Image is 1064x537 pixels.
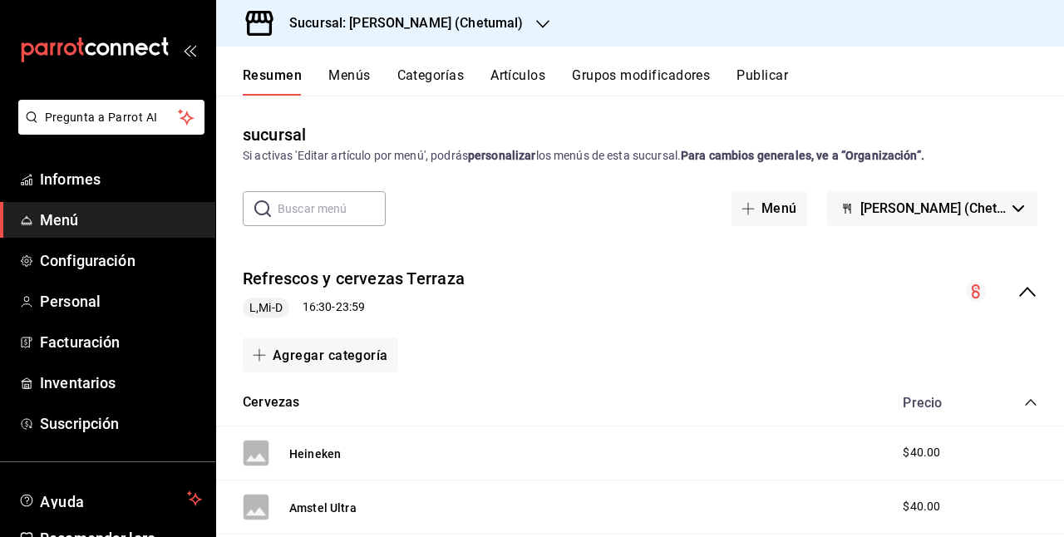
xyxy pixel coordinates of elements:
[40,493,85,510] font: Ayuda
[681,149,924,162] font: Para cambios generales, ve a “Organización”.
[40,170,101,188] font: Informes
[18,100,204,135] button: Pregunta a Parrot AI
[827,191,1037,226] button: [PERSON_NAME] (Chetumal)
[303,300,332,313] font: 16:30
[243,337,398,372] button: Agregar categoría
[243,269,465,289] font: Refrescos y cervezas Terraza
[289,498,357,516] button: Amstel Ultra
[572,67,710,83] font: Grupos modificadores
[40,293,101,310] font: Personal
[12,121,204,138] a: Pregunta a Parrot AI
[40,211,79,229] font: Menú
[903,395,942,411] font: Precio
[273,347,388,363] font: Agregar categoría
[183,43,196,57] button: abrir_cajón_menú
[903,500,940,513] font: $40.00
[243,392,299,411] button: Cervezas
[243,394,299,410] font: Cervezas
[536,149,682,162] font: los menús de esta sucursal.
[243,149,468,162] font: Si activas 'Editar artículo por menú', podrás
[289,501,357,515] font: Amstel Ultra
[40,374,116,392] font: Inventarios
[249,301,283,314] font: L,Mi-D
[468,149,536,162] font: personalizar
[761,200,797,216] font: Menú
[336,300,366,313] font: 23:59
[243,67,302,83] font: Resumen
[397,67,465,83] font: Categorías
[332,300,335,313] font: -
[903,446,940,459] font: $40.00
[40,415,119,432] font: Suscripción
[736,67,788,83] font: Publicar
[45,111,158,124] font: Pregunta a Parrot AI
[328,67,370,83] font: Menús
[40,333,120,351] font: Facturación
[731,191,807,226] button: Menú
[289,444,341,462] button: Heineken
[243,125,306,145] font: sucursal
[278,192,386,225] input: Buscar menú
[216,253,1064,332] div: colapsar-fila-del-menú
[40,252,135,269] font: Configuración
[243,67,1064,96] div: pestañas de navegación
[289,447,341,461] font: Heineken
[490,67,545,83] font: Artículos
[1024,396,1037,409] button: colapsar-categoría-fila
[243,266,465,292] button: Refrescos y cervezas Terraza
[289,15,523,31] font: Sucursal: [PERSON_NAME] (Chetumal)
[860,200,1032,216] font: [PERSON_NAME] (Chetumal)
